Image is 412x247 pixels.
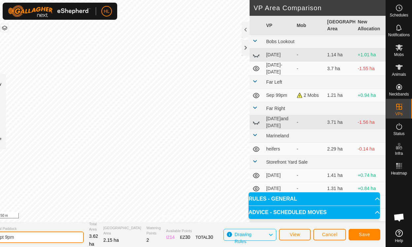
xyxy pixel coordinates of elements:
[192,213,212,219] a: Contact Us
[147,237,149,243] span: 2
[391,171,407,175] span: Heatmap
[166,228,213,234] span: Available Points
[355,48,386,62] td: +1.01 ha
[395,112,402,116] span: VPs
[325,182,355,195] td: 1.31 ha
[266,159,308,165] span: Storefront Yard Sale
[393,132,404,136] span: Status
[266,79,282,85] span: Far Left
[297,92,322,99] div: 2 Mobs
[325,16,355,35] th: [GEOGRAPHIC_DATA] Area
[89,233,98,247] span: 3.62 ha
[294,16,325,35] th: Mob
[355,182,386,195] td: +0.84 ha
[325,143,355,156] td: 2.29 ha
[388,33,410,37] span: Notifications
[263,48,294,62] td: [DATE]
[263,143,294,156] td: heifers
[322,232,337,237] span: Cancel
[263,115,294,129] td: [DATE]and [DATE]
[359,232,370,237] span: Save
[263,89,294,102] td: Sep 99pm
[266,39,294,44] span: Bobs Lookout
[8,5,90,17] img: Gallagher Logo
[355,143,386,156] td: -0.14 ha
[355,169,386,182] td: +0.74 ha
[195,234,213,241] div: TOTAL
[166,234,175,241] div: IZ
[386,227,412,245] a: Help
[395,151,403,155] span: Infra
[103,237,119,243] span: 2.15 ha
[249,192,380,206] p-accordion-header: RULES - GENERAL
[89,221,98,232] span: Total Area
[394,53,404,57] span: Mobs
[103,225,141,236] span: [GEOGRAPHIC_DATA] Area
[263,62,294,76] td: [DATE]-[DATE]
[325,115,355,129] td: 3.71 ha
[279,229,311,240] button: View
[185,234,190,240] span: 30
[297,65,322,72] div: -
[325,48,355,62] td: 1.14 ha
[325,169,355,182] td: 1.41 ha
[249,196,297,202] span: RULES - GENERAL
[290,232,300,237] span: View
[355,16,386,35] th: New Allocation
[355,62,386,76] td: -1.55 ha
[208,234,213,240] span: 30
[180,234,190,241] div: EZ
[325,62,355,76] td: 3.7 ha
[390,13,408,17] span: Schedules
[1,24,9,32] button: Map Layers
[297,172,322,179] div: -
[147,225,161,236] span: Watering Points
[297,119,322,126] div: -
[254,4,386,12] h2: VP Area Comparison
[263,169,294,182] td: [DATE]
[104,8,110,15] span: HL
[297,185,322,192] div: -
[389,92,409,96] span: Neckbands
[263,182,294,195] td: [DATE]
[160,213,185,219] a: Privacy Policy
[325,89,355,102] td: 1.21 ha
[266,133,289,138] span: Marineland
[349,229,380,240] button: Save
[234,232,251,244] span: Drawing Rules
[263,16,294,35] th: VP
[389,207,409,227] div: Open chat
[249,210,326,215] span: ADVICE - SCHEDULED MOVES
[297,51,322,58] div: -
[355,89,386,102] td: +0.94 ha
[249,206,380,219] p-accordion-header: ADVICE - SCHEDULED MOVES
[297,146,322,152] div: -
[355,115,386,129] td: -1.56 ha
[170,234,175,240] span: 14
[392,72,406,76] span: Animals
[395,239,403,243] span: Help
[313,229,346,240] button: Cancel
[266,106,285,111] span: Far Right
